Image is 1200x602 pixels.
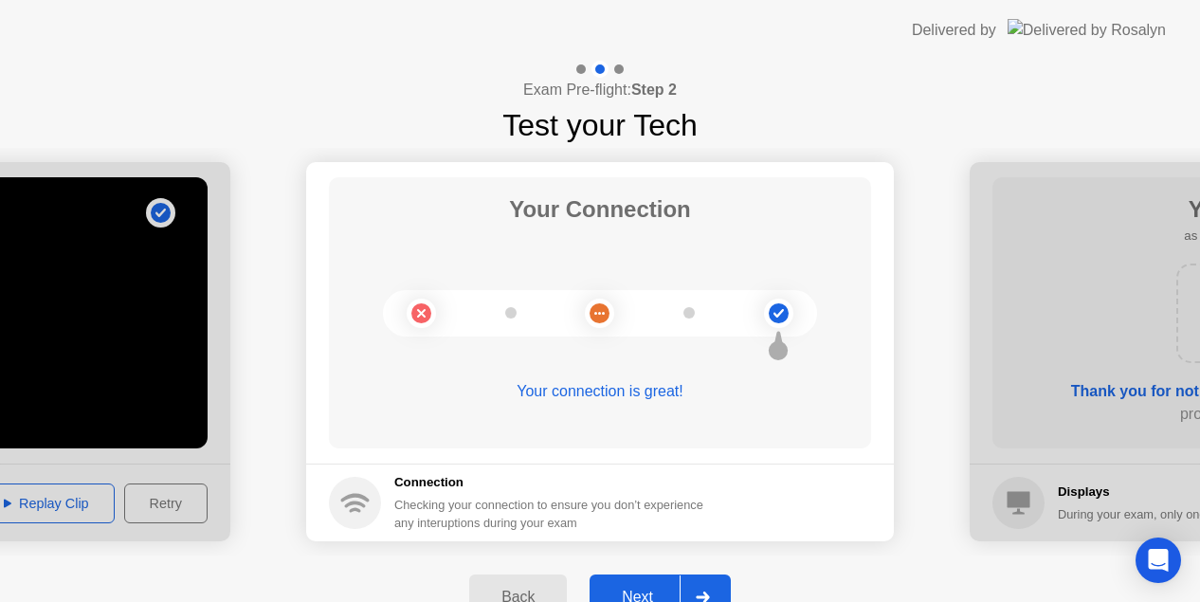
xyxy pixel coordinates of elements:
[394,496,715,532] div: Checking your connection to ensure you don’t experience any interuptions during your exam
[912,19,996,42] div: Delivered by
[509,192,691,227] h1: Your Connection
[523,79,677,101] h4: Exam Pre-flight:
[329,380,871,403] div: Your connection is great!
[394,473,715,492] h5: Connection
[1008,19,1166,41] img: Delivered by Rosalyn
[631,82,677,98] b: Step 2
[502,102,698,148] h1: Test your Tech
[1136,538,1181,583] div: Open Intercom Messenger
